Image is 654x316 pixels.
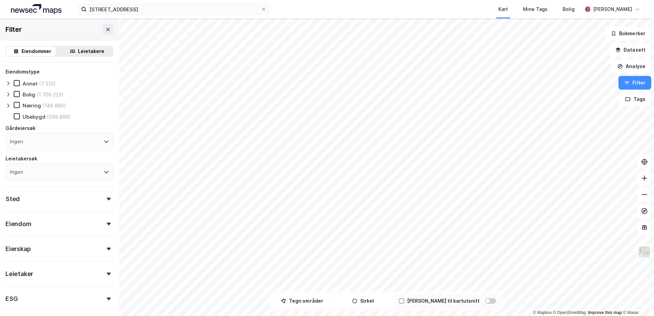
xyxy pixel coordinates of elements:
div: Mine Tags [523,5,548,13]
div: [PERSON_NAME] til kartutsnitt [407,297,480,305]
button: Sirkel [334,294,392,308]
div: Ingen [10,137,23,146]
input: Søk på adresse, matrikkel, gårdeiere, leietakere eller personer [87,4,261,14]
div: Filter [5,24,22,35]
div: Eiendommer [22,47,51,55]
button: Tegn områder [273,294,331,308]
div: Leietaker [5,270,33,278]
div: Kart [498,5,508,13]
div: ESG [5,295,17,303]
div: Eierskap [5,245,30,253]
a: Improve this map [588,310,622,315]
a: OpenStreetMap [553,310,586,315]
button: Filter [618,76,651,90]
div: Leietakersøk [5,155,37,163]
div: (599 896) [47,114,71,120]
a: Mapbox [533,310,552,315]
img: Z [638,246,651,259]
div: Bolig [563,5,575,13]
button: Datasett [610,43,651,57]
div: Eiendomstype [5,68,40,76]
div: Ingen [10,168,23,176]
div: Eiendom [5,220,31,228]
div: Annet [23,80,38,87]
button: Bokmerker [605,27,651,40]
img: logo.a4113a55bc3d86da70a041830d287a7e.svg [11,4,62,14]
div: Bolig [23,91,35,98]
div: Ubebygd [23,114,45,120]
div: (146 880) [42,102,66,109]
div: Leietakere [78,47,104,55]
div: (7 512) [39,80,56,87]
div: Gårdeiersøk [5,124,36,132]
button: Analyse [612,60,651,73]
div: [PERSON_NAME] [593,5,632,13]
div: Næring [23,102,41,109]
div: (1 706 223) [37,91,64,98]
div: Sted [5,195,20,203]
iframe: Chat Widget [620,283,654,316]
button: Tags [619,92,651,106]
